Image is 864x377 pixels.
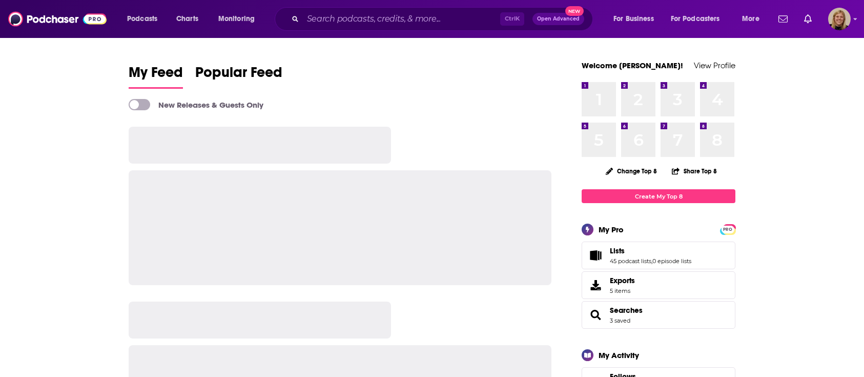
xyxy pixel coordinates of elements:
button: open menu [735,11,772,27]
a: Welcome [PERSON_NAME]! [582,61,683,70]
a: Popular Feed [195,64,282,89]
a: My Feed [129,64,183,89]
a: Show notifications dropdown [774,10,792,28]
span: For Business [613,12,654,26]
span: Podcasts [127,12,157,26]
span: Logged in as avansolkema [828,8,851,30]
a: New Releases & Guests Only [129,99,263,110]
a: PRO [722,225,734,233]
span: More [742,12,759,26]
span: Lists [610,246,625,255]
a: 0 episode lists [652,257,691,265]
span: New [565,6,584,16]
span: Exports [610,276,635,285]
button: Share Top 8 [671,161,717,181]
button: open menu [120,11,171,27]
span: Charts [176,12,198,26]
button: open menu [606,11,667,27]
img: Podchaser - Follow, Share and Rate Podcasts [8,9,107,29]
a: 45 podcast lists [610,257,651,265]
span: Monitoring [218,12,255,26]
span: Searches [582,301,735,329]
button: Open AdvancedNew [532,13,584,25]
a: Exports [582,271,735,299]
button: open menu [664,11,735,27]
div: My Activity [599,350,639,360]
span: , [651,257,652,265]
a: Charts [170,11,204,27]
span: My Feed [129,64,183,87]
button: Show profile menu [828,8,851,30]
input: Search podcasts, credits, & more... [303,11,500,27]
span: Open Advanced [537,16,580,22]
span: Popular Feed [195,64,282,87]
a: View Profile [694,61,735,70]
a: Lists [610,246,691,255]
div: Search podcasts, credits, & more... [284,7,603,31]
span: Exports [585,278,606,292]
span: For Podcasters [671,12,720,26]
a: Searches [610,306,643,315]
div: My Pro [599,225,624,234]
a: 3 saved [610,317,630,324]
button: Change Top 8 [600,165,663,177]
img: User Profile [828,8,851,30]
span: Ctrl K [500,12,524,26]
a: Create My Top 8 [582,189,735,203]
a: Show notifications dropdown [800,10,816,28]
a: Lists [585,248,606,263]
button: open menu [211,11,268,27]
a: Searches [585,308,606,322]
span: Lists [582,242,735,269]
span: 5 items [610,287,635,294]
